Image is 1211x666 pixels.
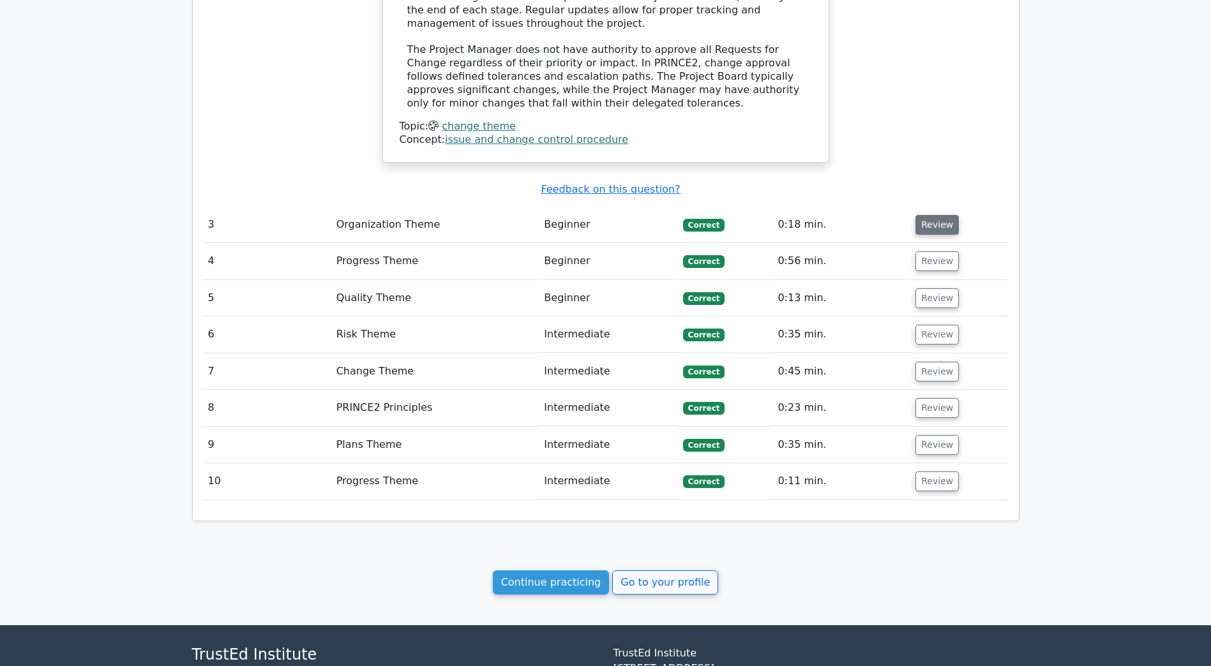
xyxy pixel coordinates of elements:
[915,215,959,235] button: Review
[915,251,959,271] button: Review
[683,219,725,232] span: Correct
[203,280,331,316] td: 5
[539,463,677,500] td: Intermediate
[539,353,677,390] td: Intermediate
[915,471,959,491] button: Review
[331,353,539,390] td: Change Theme
[493,570,610,595] a: Continue practicing
[331,280,539,316] td: Quality Theme
[915,362,959,381] button: Review
[445,133,628,145] a: issue and change control procedure
[683,475,725,488] span: Correct
[772,427,910,463] td: 0:35 min.
[772,463,910,500] td: 0:11 min.
[683,402,725,415] span: Correct
[541,183,680,195] a: Feedback on this question?
[331,243,539,279] td: Progress Theme
[915,398,959,418] button: Review
[612,570,718,595] a: Go to your profile
[203,243,331,279] td: 4
[539,427,677,463] td: Intermediate
[442,120,516,132] a: change theme
[400,120,812,133] div: Topic:
[203,316,331,353] td: 6
[683,439,725,452] span: Correct
[772,316,910,353] td: 0:35 min.
[683,329,725,341] span: Correct
[915,288,959,308] button: Review
[772,280,910,316] td: 0:13 min.
[539,280,677,316] td: Beginner
[331,390,539,426] td: PRINCE2 Principles
[203,390,331,426] td: 8
[203,353,331,390] td: 7
[539,316,677,353] td: Intermediate
[539,243,677,279] td: Beginner
[915,435,959,455] button: Review
[683,255,725,268] span: Correct
[331,316,539,353] td: Risk Theme
[400,133,812,147] div: Concept:
[772,207,910,243] td: 0:18 min.
[331,207,539,243] td: Organization Theme
[683,292,725,305] span: Correct
[203,427,331,463] td: 9
[331,463,539,500] td: Progress Theme
[203,463,331,500] td: 10
[192,646,598,664] h4: TrustEd Institute
[772,390,910,426] td: 0:23 min.
[539,207,677,243] td: Beginner
[331,427,539,463] td: Plans Theme
[772,353,910,390] td: 0:45 min.
[772,243,910,279] td: 0:56 min.
[203,207,331,243] td: 3
[539,390,677,426] td: Intermediate
[683,366,725,378] span: Correct
[915,325,959,344] button: Review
